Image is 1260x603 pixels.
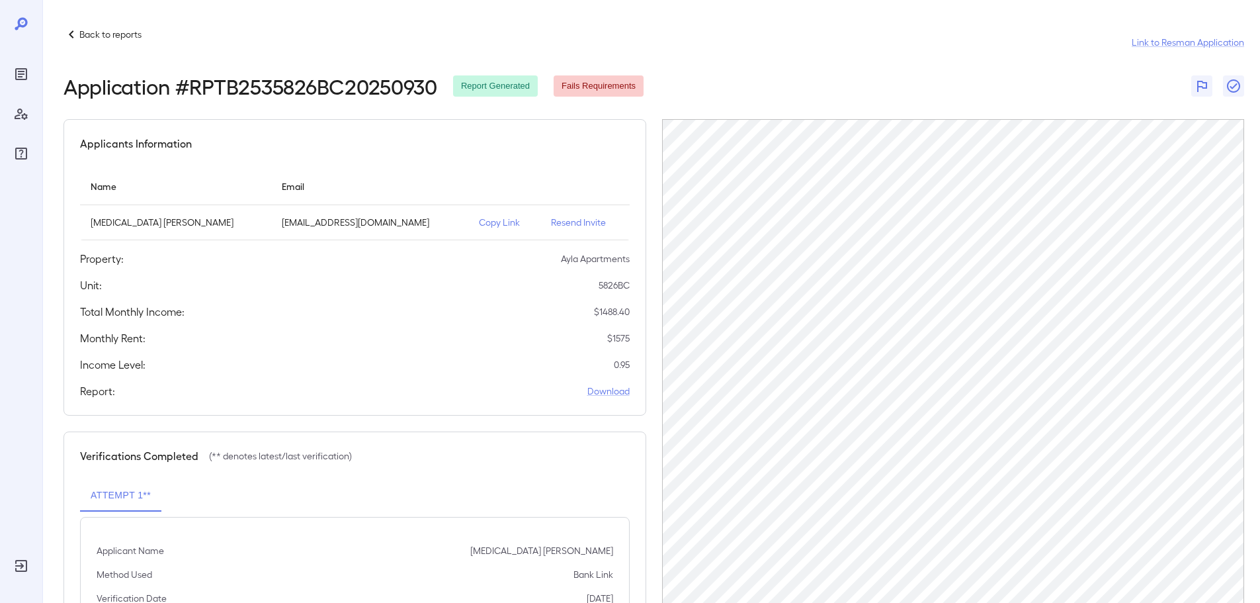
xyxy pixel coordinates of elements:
[80,167,271,205] th: Name
[80,136,192,152] h5: Applicants Information
[551,216,618,229] p: Resend Invite
[607,332,630,345] p: $ 1575
[80,357,146,373] h5: Income Level:
[1191,75,1212,97] button: Flag Report
[470,544,613,557] p: [MEDICAL_DATA] [PERSON_NAME]
[80,251,124,267] h5: Property:
[561,252,630,265] p: Ayla Apartments
[573,568,613,581] p: Bank Link
[1223,75,1244,97] button: Close Report
[80,330,146,346] h5: Monthly Rent:
[1132,36,1244,49] a: Link to Resman Application
[97,544,164,557] p: Applicant Name
[79,28,142,41] p: Back to reports
[11,555,32,577] div: Log Out
[97,568,152,581] p: Method Used
[11,143,32,164] div: FAQ
[80,304,185,320] h5: Total Monthly Income:
[282,216,457,229] p: [EMAIL_ADDRESS][DOMAIN_NAME]
[599,279,630,292] p: 5826BC
[554,80,644,93] span: Fails Requirements
[80,167,630,240] table: simple table
[11,103,32,124] div: Manage Users
[91,216,261,229] p: [MEDICAL_DATA] [PERSON_NAME]
[11,64,32,85] div: Reports
[63,74,437,98] h2: Application # RPTB2535826BC20250930
[587,385,630,398] a: Download
[614,358,630,371] p: 0.95
[209,449,352,463] p: (** denotes latest/last verification)
[80,277,102,293] h5: Unit:
[80,383,115,399] h5: Report:
[271,167,468,205] th: Email
[594,305,630,318] p: $ 1488.40
[479,216,530,229] p: Copy Link
[80,448,198,464] h5: Verifications Completed
[80,480,161,512] button: Attempt 1**
[453,80,538,93] span: Report Generated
